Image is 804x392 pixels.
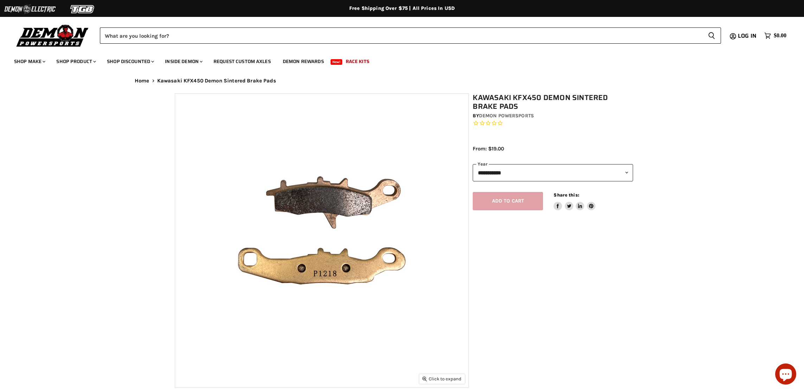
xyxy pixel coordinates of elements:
a: Inside Demon [160,54,207,69]
span: Log in [738,31,757,40]
span: $0.00 [774,32,786,39]
img: Demon Powersports [14,23,91,48]
span: Click to expand [422,376,461,381]
span: From: $19.00 [473,145,504,152]
h1: Kawasaki KFX450 Demon Sintered Brake Pads [473,93,633,111]
button: Click to expand [419,374,465,384]
a: Shop Make [9,54,50,69]
a: Demon Rewards [277,54,329,69]
select: year [473,164,633,181]
ul: Main menu [9,51,785,69]
input: Search [100,27,702,44]
span: Kawasaki KFX450 Demon Sintered Brake Pads [157,78,276,84]
a: $0.00 [761,31,790,41]
img: Demon Electric Logo 2 [4,2,56,16]
span: Share this: [554,192,579,198]
a: Shop Discounted [102,54,158,69]
inbox-online-store-chat: Shopify online store chat [773,363,798,386]
span: Rated 0.0 out of 5 stars 0 reviews [473,120,633,127]
form: Product [100,27,721,44]
a: Race Kits [340,54,375,69]
a: Home [135,78,149,84]
a: Log in [735,33,761,39]
aside: Share this: [554,192,595,211]
button: Search [702,27,721,44]
a: Shop Product [51,54,100,69]
img: TGB Logo 2 [56,2,109,16]
div: Free Shipping Over $75 | All Prices In USD [121,5,683,12]
nav: Breadcrumbs [121,78,683,84]
a: Request Custom Axles [208,54,276,69]
span: New! [331,59,343,65]
div: by [473,112,633,120]
img: Kawasaki KFX450 Demon Sintered Brake Pads [175,94,468,387]
a: Demon Powersports [479,113,534,119]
